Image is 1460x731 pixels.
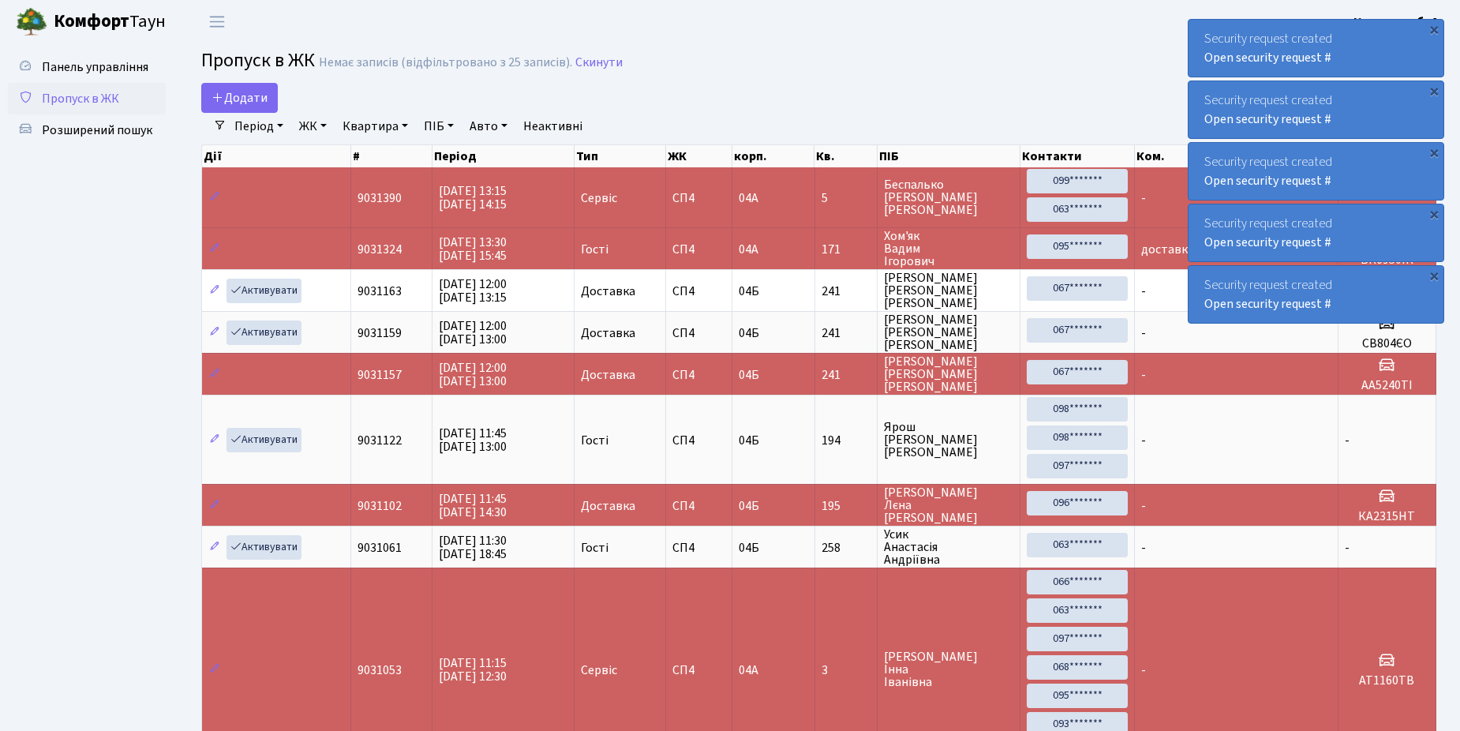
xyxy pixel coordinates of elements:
span: доставка меблів [1141,241,1234,258]
span: 3 [822,664,871,677]
span: 9031324 [358,241,402,258]
span: Додати [212,89,268,107]
span: 9031061 [358,539,402,557]
span: - [1345,539,1350,557]
a: Пропуск в ЖК [8,83,166,114]
a: Період [228,113,290,140]
span: - [1141,283,1146,300]
span: [DATE] 11:30 [DATE] 18:45 [439,532,507,563]
th: Дії [202,145,351,167]
span: [DATE] 12:00 [DATE] 13:00 [439,317,507,348]
a: Панель управління [8,51,166,83]
span: 258 [822,542,871,554]
span: 04Б [739,283,759,300]
span: Гості [581,243,608,256]
span: [DATE] 11:15 [DATE] 12:30 [439,654,507,685]
span: Гості [581,434,608,447]
span: 04Б [739,324,759,342]
span: Сервіс [581,192,617,204]
span: [PERSON_NAME] Лєна [PERSON_NAME] [884,486,1013,524]
span: Усик Анастасія Андріївна [884,528,1013,566]
span: Беспалько [PERSON_NAME] [PERSON_NAME] [884,178,1013,216]
th: корп. [732,145,814,167]
span: 9031102 [358,497,402,515]
span: - [1141,539,1146,557]
th: Тип [575,145,666,167]
span: - [1141,497,1146,515]
span: Панель управління [42,58,148,76]
a: Open security request # [1204,234,1331,251]
span: СП4 [672,285,725,298]
a: Квартира [336,113,414,140]
span: [PERSON_NAME] Інна Іванівна [884,650,1013,688]
span: 5 [822,192,871,204]
h5: СВ804ЄО [1345,336,1429,351]
span: 9031159 [358,324,402,342]
span: 241 [822,285,871,298]
span: [DATE] 11:45 [DATE] 14:30 [439,490,507,521]
span: Доставка [581,500,635,512]
a: Активувати [226,279,301,303]
span: СП4 [672,192,725,204]
span: Сервіс [581,664,617,677]
span: Доставка [581,285,635,298]
a: ПІБ [417,113,460,140]
span: 04Б [739,497,759,515]
span: 9031390 [358,189,402,207]
span: 04А [739,662,758,679]
span: - [1141,432,1146,449]
span: 194 [822,434,871,447]
span: Таун [54,9,166,36]
span: 9031053 [358,662,402,679]
span: Доставка [581,369,635,381]
span: - [1141,324,1146,342]
span: [DATE] 11:45 [DATE] 13:00 [439,425,507,455]
span: - [1345,432,1350,449]
a: Open security request # [1204,295,1331,313]
span: Гості [581,542,608,554]
a: ЖК [293,113,333,140]
a: Розширений пошук [8,114,166,146]
span: 9031157 [358,366,402,384]
span: [PERSON_NAME] [PERSON_NAME] [PERSON_NAME] [884,272,1013,309]
th: ПІБ [878,145,1020,167]
span: [DATE] 12:00 [DATE] 13:15 [439,276,507,306]
h5: КА2315НТ [1345,509,1429,524]
span: СП4 [672,664,725,677]
th: ЖК [666,145,732,167]
h5: AT1160TB [1345,673,1429,688]
span: 04Б [739,432,759,449]
a: Активувати [226,535,301,560]
span: [PERSON_NAME] [PERSON_NAME] [PERSON_NAME] [884,355,1013,393]
span: [DATE] 12:00 [DATE] 13:00 [439,359,507,390]
span: - [1141,189,1146,207]
a: Активувати [226,428,301,452]
th: Кв. [814,145,878,167]
span: СП4 [672,327,725,339]
b: Комфорт [54,9,129,34]
div: × [1426,21,1442,37]
span: - [1141,366,1146,384]
span: СП4 [672,500,725,512]
a: Консьєрж б. 4. [1353,13,1441,32]
span: 04Б [739,366,759,384]
span: 9031122 [358,432,402,449]
a: Неактивні [517,113,589,140]
div: Security request created [1189,204,1443,261]
div: Немає записів (відфільтровано з 25 записів). [319,55,572,70]
a: Активувати [226,321,301,345]
div: Security request created [1189,20,1443,77]
div: Security request created [1189,81,1443,138]
a: Open security request # [1204,49,1331,66]
span: Доставка [581,327,635,339]
span: Хом'як Вадим Ігорович [884,230,1013,268]
span: - [1141,662,1146,679]
span: Ярош [PERSON_NAME] [PERSON_NAME] [884,421,1013,459]
div: × [1426,144,1442,160]
span: СП4 [672,369,725,381]
span: 171 [822,243,871,256]
a: Скинути [575,55,623,70]
a: Авто [463,113,514,140]
span: [DATE] 13:30 [DATE] 15:45 [439,234,507,264]
th: # [351,145,432,167]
